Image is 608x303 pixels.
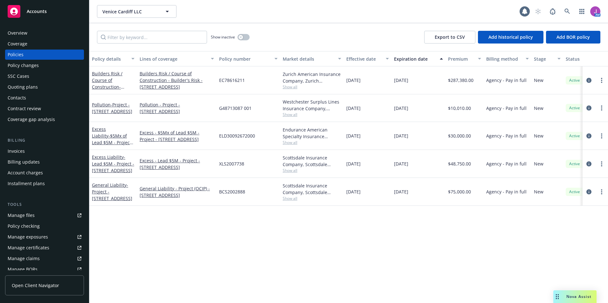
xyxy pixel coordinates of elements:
div: Drag to move [553,290,561,303]
button: Premium [446,51,484,66]
span: Show all [283,112,341,117]
div: Policy checking [8,221,40,231]
div: Westchester Surplus Lines Insurance Company, Chubb Group, Brown & Riding Insurance Services, Inc. [283,98,341,112]
a: Overview [5,28,84,38]
span: Agency - Pay in full [486,77,527,84]
div: Stage [534,56,554,62]
span: Nova Assist [566,294,591,299]
a: circleInformation [585,132,593,140]
span: $75,000.00 [448,188,471,195]
span: Accounts [27,9,47,14]
span: EC78616211 [219,77,245,84]
span: Show all [283,84,341,90]
a: Billing updates [5,157,84,167]
div: Market details [283,56,334,62]
div: Effective date [346,56,382,62]
span: Agency - Pay in full [486,132,527,139]
a: Policy checking [5,221,84,231]
a: Manage claims [5,253,84,264]
span: - Project - [STREET_ADDRESS] [92,182,132,201]
a: circleInformation [585,104,593,112]
span: Agency - Pay in full [486,105,527,111]
a: more [598,132,605,140]
a: Pollution [92,102,132,114]
div: Account charges [8,168,43,178]
div: Manage claims [8,253,40,264]
a: Excess - Lead $5M - Project - [STREET_ADDRESS] [140,157,214,171]
span: New [534,105,543,111]
span: [DATE] [394,132,408,139]
a: more [598,77,605,84]
input: Filter by keyword... [97,31,207,44]
div: Zurich American Insurance Company, Zurich Insurance Group, [GEOGRAPHIC_DATA] Assure/[GEOGRAPHIC_D... [283,71,341,84]
span: BCS2002888 [219,188,245,195]
a: Account charges [5,168,84,178]
button: Stage [531,51,563,66]
a: Policies [5,50,84,60]
a: Report a Bug [546,5,559,18]
a: circleInformation [585,160,593,168]
span: Agency - Pay in full [486,188,527,195]
span: New [534,77,543,84]
button: Policy number [217,51,280,66]
div: Scottsdale Insurance Company, Scottsdale Insurance Company (Nationwide), Brown & Riding Insurance... [283,154,341,168]
div: SSC Cases [8,71,29,81]
span: - Lead $5M - Project - [STREET_ADDRESS] [92,154,134,173]
div: Policy number [219,56,271,62]
div: Installment plans [8,178,45,189]
div: Expiration date [394,56,436,62]
span: Open Client Navigator [12,282,59,289]
span: Active [568,133,581,139]
span: [DATE] [394,188,408,195]
span: [DATE] [346,132,361,139]
div: Policies [8,50,24,60]
span: New [534,188,543,195]
div: Premium [448,56,474,62]
span: Add historical policy [488,34,533,40]
span: Export to CSV [435,34,465,40]
div: Billing updates [8,157,40,167]
div: Coverage [8,39,27,49]
a: Builders Risk / Course of Construction [92,71,132,103]
div: Scottsdale Insurance Company, Scottsdale Insurance Company (Nationwide), Brown & Riding Insurance... [283,182,341,196]
a: Contract review [5,104,84,114]
span: Agency - Pay in full [486,160,527,167]
button: Export to CSV [424,31,475,44]
button: Market details [280,51,344,66]
div: Manage files [8,210,35,220]
span: Active [568,105,581,111]
span: ELD30092672000 [219,132,255,139]
button: Nova Assist [553,290,597,303]
span: - $5Mx of Lead $5M - Project - [STREET_ADDRESS] [92,133,134,152]
a: Pollution - Project - [STREET_ADDRESS] [140,101,214,115]
div: Invoices [8,146,25,156]
span: New [534,160,543,167]
a: Accounts [5,3,84,20]
button: Add historical policy [478,31,543,44]
span: Show all [283,168,341,173]
span: [DATE] [346,105,361,111]
span: Show inactive [211,34,235,40]
a: Installment plans [5,178,84,189]
span: Add BOR policy [556,34,590,40]
a: more [598,160,605,168]
span: [DATE] [346,160,361,167]
a: Policy changes [5,60,84,71]
span: Show all [283,196,341,201]
span: XLS2007738 [219,160,244,167]
a: Excess - $5Mx of Lead $5M - Project - [STREET_ADDRESS] [140,129,214,143]
div: Overview [8,28,27,38]
a: Manage exposures [5,232,84,242]
a: Invoices [5,146,84,156]
span: G48713087 001 [219,105,252,111]
div: Manage BORs [8,264,38,274]
img: photo [590,6,600,17]
span: - Project - [STREET_ADDRESS] [92,102,132,114]
span: [DATE] [394,77,408,84]
div: Billing [5,137,84,144]
a: Quoting plans [5,82,84,92]
span: $287,380.00 [448,77,473,84]
span: [DATE] [394,105,408,111]
span: New [534,132,543,139]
